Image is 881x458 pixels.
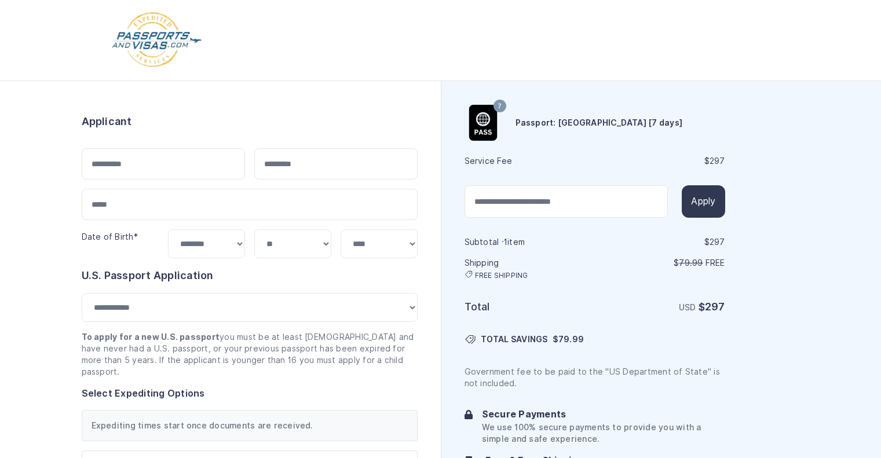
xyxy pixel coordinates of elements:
span: 7 [498,99,502,114]
h6: Secure Payments [482,408,725,422]
span: TOTAL SAVINGS [481,334,548,345]
h6: Total [465,299,594,315]
p: you must be at least [DEMOGRAPHIC_DATA] and have never had a U.S. passport, or your previous pass... [82,331,418,378]
span: $ [553,334,584,345]
span: 1 [504,237,507,247]
h6: Shipping [465,257,594,280]
p: $ [596,257,725,269]
h6: Applicant [82,113,132,130]
h6: Select Expediting Options [82,387,418,401]
h6: U.S. Passport Application [82,268,418,284]
button: Apply [682,185,725,218]
p: Government fee to be paid to the "US Department of State" is not included. [465,366,725,389]
h6: Subtotal · item [465,236,594,248]
div: $ [596,155,725,167]
img: Product Name [465,105,501,141]
h6: Service Fee [465,155,594,167]
div: $ [596,236,725,248]
span: 79.99 [679,258,703,268]
div: Expediting times start once documents are received. [82,410,418,441]
span: 79.99 [558,335,584,344]
span: 297 [710,156,725,166]
strong: $ [699,301,725,313]
h6: Passport: [GEOGRAPHIC_DATA] [7 days] [516,117,683,129]
strong: To apply for a new U.S. passport [82,332,220,342]
span: Free [705,258,725,268]
span: 297 [710,237,725,247]
label: Date of Birth* [82,232,138,241]
p: We use 100% secure payments to provide you with a simple and safe experience. [482,422,725,445]
span: 297 [705,301,725,313]
img: Logo [111,12,203,69]
span: FREE SHIPPING [475,271,528,280]
span: USD [679,303,696,312]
